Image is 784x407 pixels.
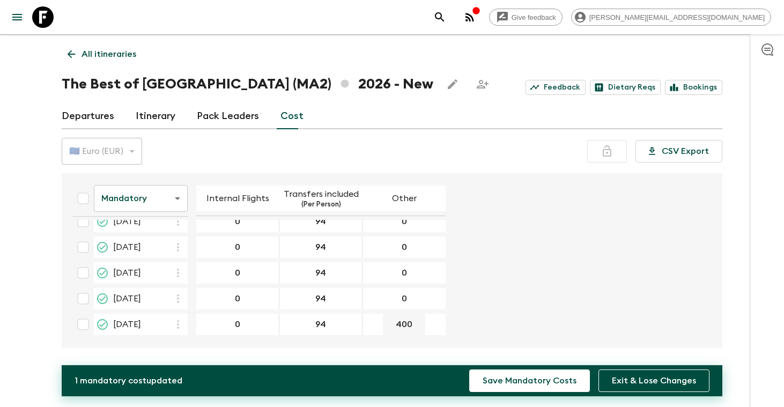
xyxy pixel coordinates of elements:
h1: The Best of [GEOGRAPHIC_DATA] (MA2) 2026 - New [62,73,433,95]
a: All itineraries [62,43,142,65]
button: 0 [220,236,255,258]
button: 0 [220,288,255,309]
button: menu [6,6,28,28]
button: 94 [302,211,339,232]
svg: On Sale [96,292,109,305]
div: Select all [72,188,94,209]
div: 07 Nov 2026; Internal Flights [196,211,279,232]
span: [PERSON_NAME][EMAIL_ADDRESS][DOMAIN_NAME] [583,13,771,21]
button: Save Mandatory Costs [469,369,590,392]
div: 🇪🇺 Euro (EUR) [62,136,142,166]
div: 21 Nov 2026; Other [363,262,446,284]
p: Transfers included [284,188,359,201]
div: 17 Nov 2026; Internal Flights [196,236,279,258]
div: 15 Dec 2026; Other [363,288,446,309]
p: All itineraries [82,48,136,61]
button: 94 [302,236,339,258]
div: 15 Dec 2026; Internal Flights [196,288,279,309]
button: Edit this itinerary [442,73,463,95]
button: 0 [220,211,255,232]
button: 400 [383,314,425,335]
button: 94 [302,262,339,284]
button: 0 [220,314,255,335]
a: Feedback [526,80,586,95]
a: Cost [280,103,304,129]
div: 15 Dec 2026; Transfers included [279,288,363,309]
div: 26 Dec 2026; Internal Flights [196,314,279,335]
div: 07 Nov 2026; Transfers included [279,211,363,232]
div: [PERSON_NAME][EMAIL_ADDRESS][DOMAIN_NAME] [571,9,771,26]
button: Exit & Lose Changes [598,369,709,392]
button: CSV Export [635,140,722,162]
button: 0 [220,262,255,284]
svg: Proposed [96,267,109,279]
a: Itinerary [136,103,175,129]
p: 1 mandatory cost updated [75,374,182,387]
a: Give feedback [489,9,563,26]
div: 26 Dec 2026; Other [363,314,446,335]
span: [DATE] [113,318,141,331]
button: 0 [387,262,421,284]
a: Dietary Reqs [590,80,661,95]
span: [DATE] [113,292,141,305]
span: [DATE] [113,267,141,279]
svg: On Sale [96,241,109,254]
svg: Proposed [96,215,109,228]
p: Other [392,192,417,205]
a: Bookings [665,80,722,95]
span: Give feedback [506,13,562,21]
div: Mandatory [94,183,188,213]
button: search adventures [429,6,450,28]
button: 0 [387,236,421,258]
button: 94 [302,314,339,335]
button: 0 [387,211,421,232]
div: 07 Nov 2026; Other [363,211,446,232]
span: [DATE] [113,215,141,228]
div: 21 Nov 2026; Transfers included [279,262,363,284]
a: Departures [62,103,114,129]
div: 21 Nov 2026; Internal Flights [196,262,279,284]
span: Share this itinerary [472,73,493,95]
span: [DATE] [113,241,141,254]
p: (Per Person) [301,201,341,209]
svg: On Sale [96,318,109,331]
button: 94 [302,288,339,309]
div: 17 Nov 2026; Transfers included [279,236,363,258]
div: 26 Dec 2026; Transfers included [279,314,363,335]
div: 17 Nov 2026; Other [363,236,446,258]
a: Pack Leaders [197,103,259,129]
p: Internal Flights [206,192,269,205]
